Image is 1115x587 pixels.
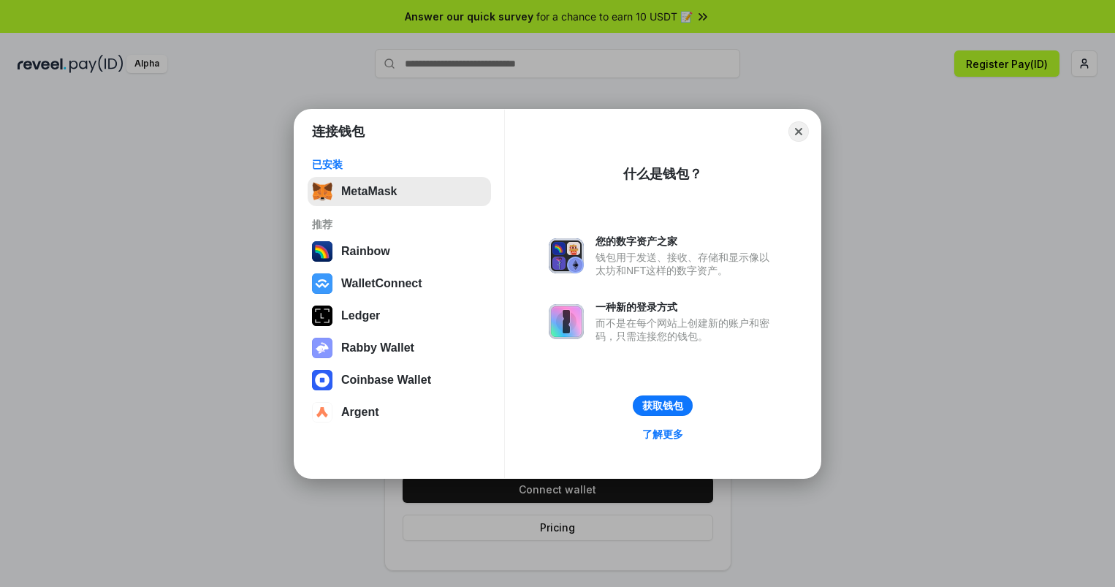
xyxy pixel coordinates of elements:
img: svg+xml,%3Csvg%20width%3D%2228%22%20height%3D%2228%22%20viewBox%3D%220%200%2028%2028%22%20fill%3D... [312,273,332,294]
img: svg+xml,%3Csvg%20xmlns%3D%22http%3A%2F%2Fwww.w3.org%2F2000%2Fsvg%22%20fill%3D%22none%22%20viewBox... [549,304,584,339]
button: 获取钱包 [633,395,693,416]
img: svg+xml,%3Csvg%20width%3D%2228%22%20height%3D%2228%22%20viewBox%3D%220%200%2028%2028%22%20fill%3D... [312,402,332,423]
div: Rabby Wallet [341,341,414,355]
img: svg+xml,%3Csvg%20width%3D%22120%22%20height%3D%22120%22%20viewBox%3D%220%200%20120%20120%22%20fil... [312,241,332,262]
div: 什么是钱包？ [623,165,702,183]
button: Rainbow [308,237,491,266]
button: Ledger [308,301,491,330]
div: 而不是在每个网站上创建新的账户和密码，只需连接您的钱包。 [595,317,777,343]
button: Close [788,121,809,142]
img: svg+xml,%3Csvg%20xmlns%3D%22http%3A%2F%2Fwww.w3.org%2F2000%2Fsvg%22%20fill%3D%22none%22%20viewBox... [549,238,584,273]
div: 钱包用于发送、接收、存储和显示像以太坊和NFT这样的数字资产。 [595,251,777,277]
div: 了解更多 [642,428,683,441]
button: MetaMask [308,177,491,206]
img: svg+xml,%3Csvg%20width%3D%2228%22%20height%3D%2228%22%20viewBox%3D%220%200%2028%2028%22%20fill%3D... [312,370,332,390]
div: MetaMask [341,185,397,198]
div: Argent [341,406,379,419]
div: 您的数字资产之家 [595,235,777,248]
div: 推荐 [312,218,487,231]
div: 一种新的登录方式 [595,300,777,314]
h1: 连接钱包 [312,123,365,140]
button: Rabby Wallet [308,333,491,363]
div: Rainbow [341,245,390,258]
img: svg+xml,%3Csvg%20fill%3D%22none%22%20height%3D%2233%22%20viewBox%3D%220%200%2035%2033%22%20width%... [312,181,332,202]
div: Ledger [341,309,380,322]
a: 了解更多 [633,425,692,444]
button: Argent [308,398,491,427]
button: Coinbase Wallet [308,366,491,395]
div: 已安装 [312,158,487,171]
button: WalletConnect [308,269,491,298]
div: WalletConnect [341,277,422,290]
div: 获取钱包 [642,399,683,412]
img: svg+xml,%3Csvg%20xmlns%3D%22http%3A%2F%2Fwww.w3.org%2F2000%2Fsvg%22%20fill%3D%22none%22%20viewBox... [312,338,332,358]
img: svg+xml,%3Csvg%20xmlns%3D%22http%3A%2F%2Fwww.w3.org%2F2000%2Fsvg%22%20width%3D%2228%22%20height%3... [312,306,332,326]
div: Coinbase Wallet [341,374,431,387]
